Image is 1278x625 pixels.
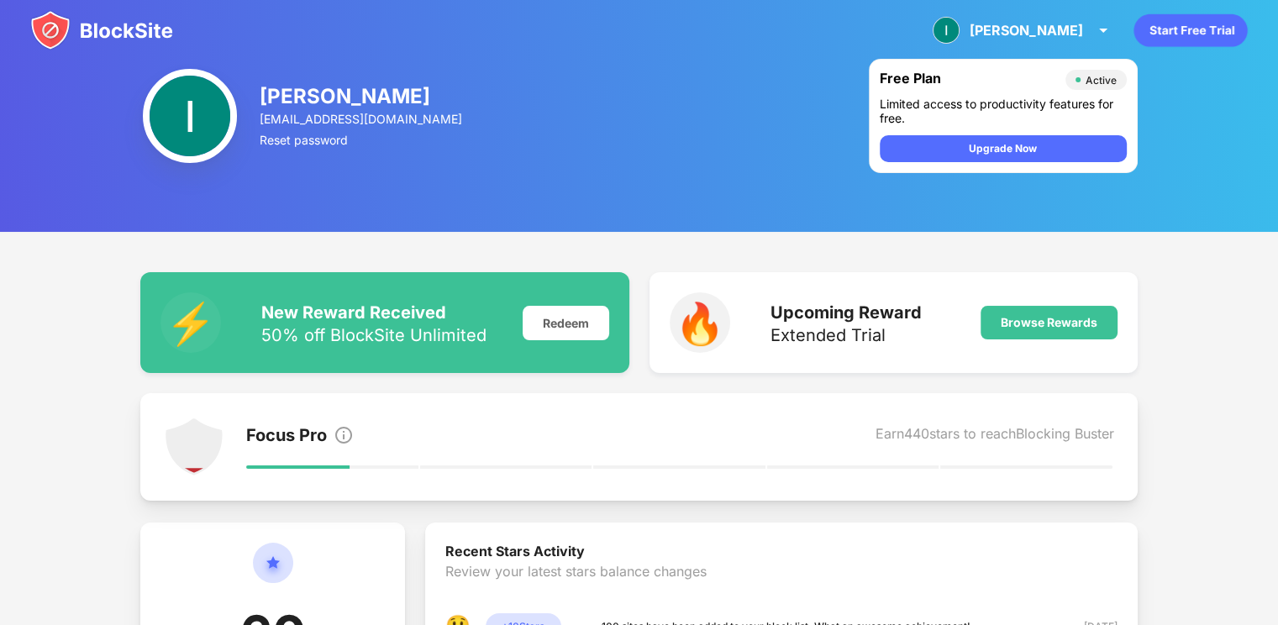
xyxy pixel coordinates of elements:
[261,327,486,344] div: 50% off BlockSite Unlimited
[445,543,1118,563] div: Recent Stars Activity
[246,425,327,449] div: Focus Pro
[876,425,1114,449] div: Earn 440 stars to reach Blocking Buster
[260,84,465,108] div: [PERSON_NAME]
[253,543,293,603] img: circle-star.svg
[261,302,486,323] div: New Reward Received
[260,112,465,126] div: [EMAIL_ADDRESS][DOMAIN_NAME]
[880,70,1057,90] div: Free Plan
[260,133,465,147] div: Reset password
[670,292,730,353] div: 🔥
[770,302,922,323] div: Upcoming Reward
[334,425,354,445] img: info.svg
[770,327,922,344] div: Extended Trial
[1133,13,1248,47] div: animation
[523,306,609,340] div: Redeem
[30,10,173,50] img: blocksite-icon.svg
[1086,74,1117,87] div: Active
[445,563,1118,613] div: Review your latest stars balance changes
[160,292,221,353] div: ⚡️
[1001,316,1097,329] div: Browse Rewards
[933,17,960,44] img: ACg8ocJ3dBMU3HPwpuMfwm3Hyv-wkay0pX9CWYRLpSwDm2oEbgx8iQ=s96-c
[164,417,224,477] img: points-level-1.svg
[143,69,237,163] img: ACg8ocJ3dBMU3HPwpuMfwm3Hyv-wkay0pX9CWYRLpSwDm2oEbgx8iQ=s96-c
[880,97,1127,125] div: Limited access to productivity features for free.
[969,140,1037,157] div: Upgrade Now
[970,22,1083,39] div: [PERSON_NAME]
